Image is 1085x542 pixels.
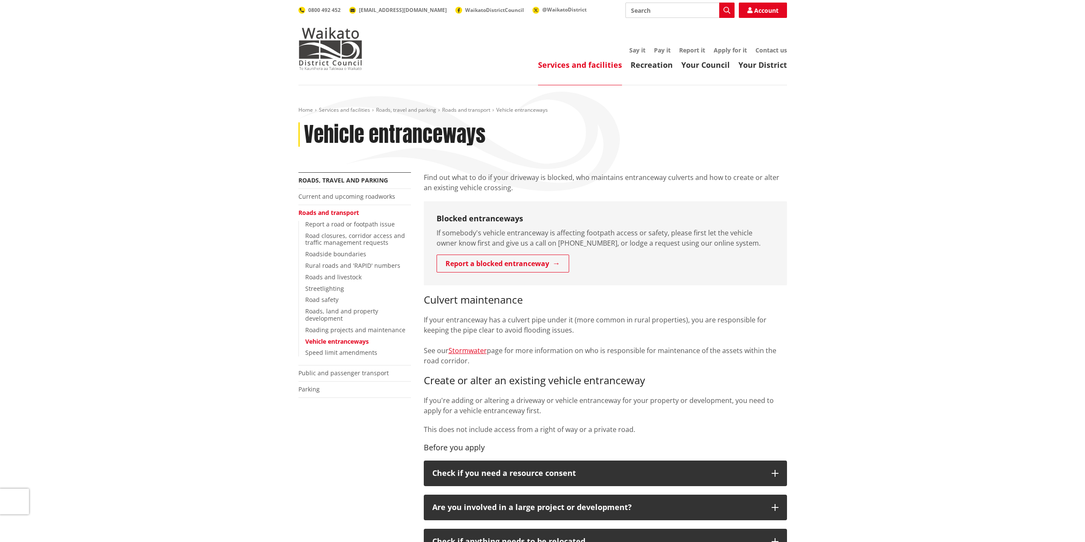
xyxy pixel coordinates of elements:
a: Roads, land and property development [305,307,378,322]
a: Pay it [654,46,671,54]
a: 0800 492 452 [298,6,341,14]
a: Public and passenger transport [298,369,389,377]
a: Say it [629,46,645,54]
a: [EMAIL_ADDRESS][DOMAIN_NAME] [349,6,447,14]
h3: Blocked entranceways [437,214,774,223]
span: WaikatoDistrictCouncil [465,6,524,14]
a: WaikatoDistrictCouncil [455,6,524,14]
a: Apply for it [714,46,747,54]
a: Report a road or footpath issue [305,220,395,228]
h3: Culvert maintenance [424,294,787,306]
p: Check if you need a resource consent [432,469,763,478]
a: Roads, travel and parking [376,106,436,113]
a: Home [298,106,313,113]
a: Rural roads and 'RAPID' numbers [305,261,400,270]
button: Check if you need a resource consent [424,461,787,486]
a: Stormwater [448,346,487,355]
a: Roading projects and maintenance [305,326,405,334]
a: Services and facilities [319,106,370,113]
p: If your entranceway has a culvert pipe under it (more common in rural properties), you are respon... [424,315,787,366]
a: Contact us [755,46,787,54]
span: Vehicle entranceways [496,106,548,113]
a: Vehicle entranceways [305,337,369,345]
p: This does not include access from a right of way or a private road. [424,424,787,435]
p: If you're adding or altering a driveway or vehicle entranceway for your property or development, ... [424,395,787,416]
a: Your District [738,60,787,70]
a: Report it [679,46,705,54]
a: Speed limit amendments [305,348,377,357]
span: @WaikatoDistrict [542,6,587,13]
nav: breadcrumb [298,107,787,114]
p: Find out what to do if your driveway is blocked, who maintains entranceway culverts and how to cr... [424,172,787,193]
a: Roads and transport [442,106,490,113]
a: Roadside boundaries [305,250,366,258]
h3: Create or alter an existing vehicle entranceway [424,374,787,387]
a: Roads, travel and parking [298,176,388,184]
input: Search input [625,3,735,18]
a: Road safety [305,296,339,304]
a: Current and upcoming roadworks [298,192,395,200]
a: Account [739,3,787,18]
a: Road closures, corridor access and traffic management requests [305,232,405,247]
a: Your Council [681,60,730,70]
span: [EMAIL_ADDRESS][DOMAIN_NAME] [359,6,447,14]
p: If somebody's vehicle entranceway is affecting footpath access or safety, please first let the ve... [437,228,774,248]
p: Are you involved in a large project or development? [432,503,763,512]
a: Parking [298,385,320,393]
a: Report a blocked entranceway [437,255,569,272]
a: Recreation [631,60,673,70]
a: Streetlighting [305,284,344,293]
a: Roads and livestock [305,273,362,281]
a: Services and facilities [538,60,622,70]
button: Are you involved in a large project or development? [424,495,787,520]
a: @WaikatoDistrict [532,6,587,13]
h4: Before you apply [424,443,787,452]
img: Waikato District Council - Te Kaunihera aa Takiwaa o Waikato [298,27,362,70]
a: Roads and transport [298,209,359,217]
span: 0800 492 452 [308,6,341,14]
h1: Vehicle entranceways [304,122,486,147]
